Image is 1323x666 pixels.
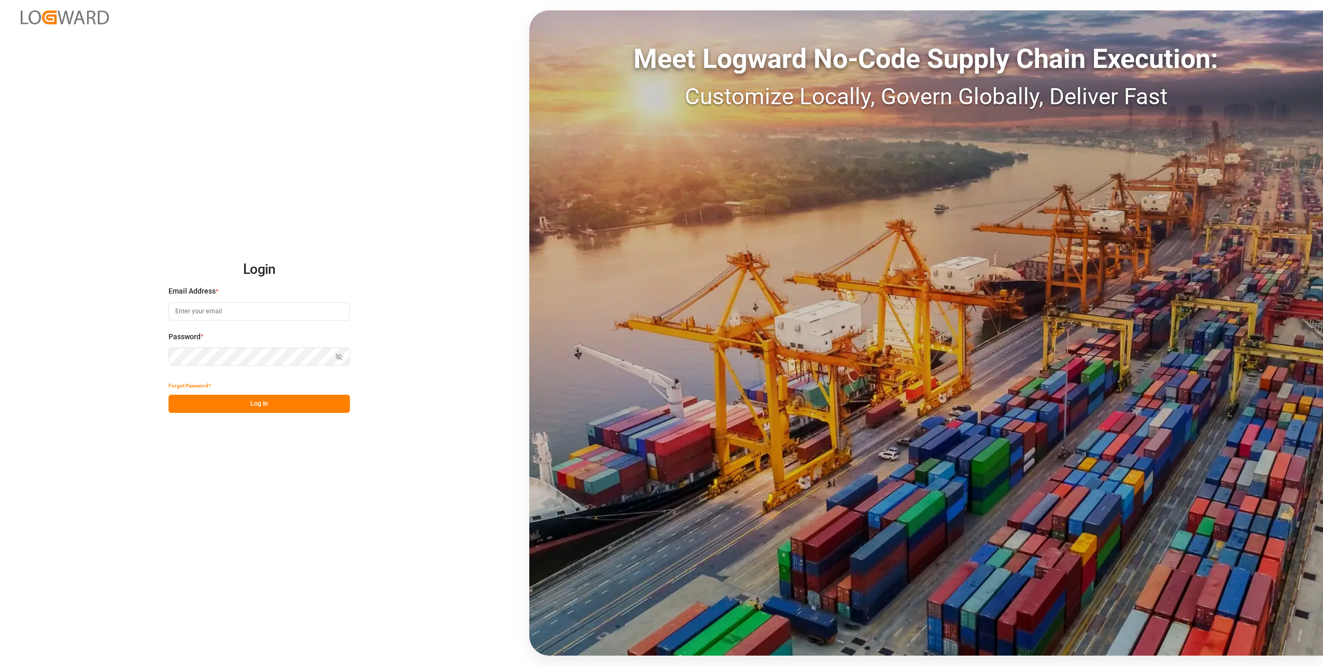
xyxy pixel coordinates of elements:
span: Password [168,331,201,342]
input: Enter your email [168,302,350,321]
button: Forgot Password? [168,377,211,395]
span: Email Address [168,286,216,297]
button: Log In [168,395,350,413]
div: Customize Locally, Govern Globally, Deliver Fast [529,79,1323,114]
img: Logward_new_orange.png [21,10,109,24]
div: Meet Logward No-Code Supply Chain Execution: [529,39,1323,79]
h2: Login [168,253,350,286]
